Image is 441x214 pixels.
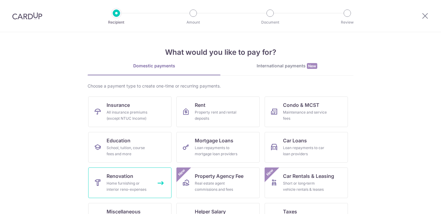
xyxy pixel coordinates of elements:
div: Home furnishing or interior reno-expenses [107,180,151,193]
span: Car Loans [283,137,307,144]
a: Car Rentals & LeasingShort or long‑term vehicle rentals & leasesNew [265,167,348,198]
span: New [177,167,187,178]
a: Car LoansLoan repayments to car loan providers [265,132,348,163]
div: Property rent and rental deposits [195,109,239,122]
a: RenovationHome furnishing or interior reno-expenses [88,167,171,198]
img: CardUp [12,12,42,20]
a: RentProperty rent and rental deposits [176,96,260,127]
a: EducationSchool, tuition, course fees and more [88,132,171,163]
span: New [265,167,275,178]
span: Insurance [107,101,130,109]
div: School, tuition, course fees and more [107,145,151,157]
p: Amount [171,19,216,25]
span: Education [107,137,130,144]
span: Condo & MCST [283,101,319,109]
div: All insurance premiums (except NTUC Income) [107,109,151,122]
span: Renovation [107,172,133,180]
p: Review [325,19,370,25]
a: InsuranceAll insurance premiums (except NTUC Income) [88,96,171,127]
a: Mortgage LoansLoan repayments to mortgage loan providers [176,132,260,163]
div: Maintenance and service fees [283,109,327,122]
a: Property Agency FeeReal estate agent commissions and feesNew [176,167,260,198]
p: Recipient [94,19,139,25]
div: Loan repayments to mortgage loan providers [195,145,239,157]
div: Domestic payments [88,63,221,69]
span: Help [14,4,27,10]
div: Short or long‑term vehicle rentals & leases [283,180,327,193]
span: Rent [195,101,205,109]
div: Choose a payment type to create one-time or recurring payments. [88,83,353,89]
span: New [307,63,317,69]
h4: What would you like to pay for? [88,47,353,58]
div: International payments [221,63,353,69]
a: Condo & MCSTMaintenance and service fees [265,96,348,127]
span: Mortgage Loans [195,137,233,144]
span: Car Rentals & Leasing [283,172,334,180]
span: Property Agency Fee [195,172,243,180]
div: Loan repayments to car loan providers [283,145,327,157]
p: Document [247,19,293,25]
div: Real estate agent commissions and fees [195,180,239,193]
